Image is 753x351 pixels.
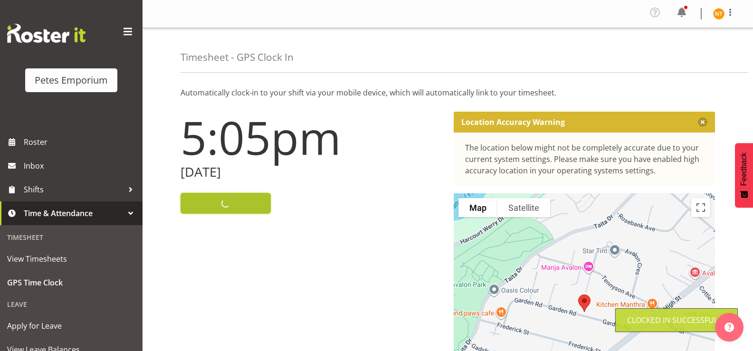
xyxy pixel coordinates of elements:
button: Toggle fullscreen view [691,198,710,217]
h4: Timesheet - GPS Clock In [181,52,294,63]
span: Roster [24,135,138,149]
div: Petes Emporium [35,73,108,87]
div: Leave [2,294,140,314]
p: Automatically clock-in to your shift via your mobile device, which will automatically link to you... [181,87,715,98]
span: Inbox [24,159,138,173]
h1: 5:05pm [181,112,442,163]
span: Time & Attendance [24,206,124,220]
span: Apply for Leave [7,319,135,333]
button: Close message [698,117,707,127]
a: Apply for Leave [2,314,140,338]
img: nicole-thomson8388.jpg [713,8,724,19]
div: Timesheet [2,228,140,247]
button: Feedback - Show survey [735,143,753,208]
h2: [DATE] [181,165,442,180]
img: Rosterit website logo [7,24,86,43]
div: The location below might not be completely accurate due to your current system settings. Please m... [465,142,704,176]
p: Location Accuracy Warning [461,117,565,127]
span: Shifts [24,182,124,197]
span: Feedback [740,152,748,186]
div: Clocked in Successfully [627,314,726,326]
a: View Timesheets [2,247,140,271]
img: help-xxl-2.png [724,323,734,332]
button: Show satellite imagery [497,198,550,217]
a: GPS Time Clock [2,271,140,294]
span: View Timesheets [7,252,135,266]
button: Show street map [458,198,497,217]
span: GPS Time Clock [7,275,135,290]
